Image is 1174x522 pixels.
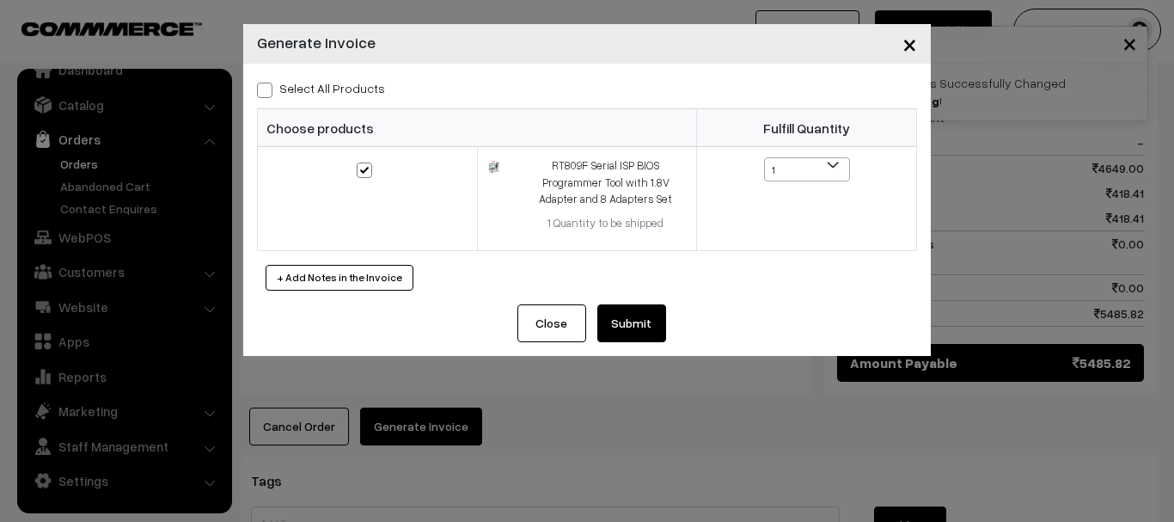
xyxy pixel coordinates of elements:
h4: Generate Invoice [257,31,376,54]
span: 1 [764,157,850,181]
div: RT809F Serial ISP BIOS Programmer Tool with 1.8V Adapter and 8 Adapters Set [525,157,686,208]
span: × [902,28,917,59]
label: Select all Products [257,79,385,97]
button: Submit [597,304,666,342]
th: Choose products [258,109,697,147]
th: Fulfill Quantity [697,109,917,147]
button: + Add Notes in the Invoice [266,265,413,291]
button: Close [517,304,586,342]
div: 1 Quantity to be shipped [525,215,686,232]
button: Close [889,17,931,71]
img: 16886562853547___BkvxYTBM2Z8B1Pc.jpeg [488,161,499,172]
span: 1 [765,158,849,182]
